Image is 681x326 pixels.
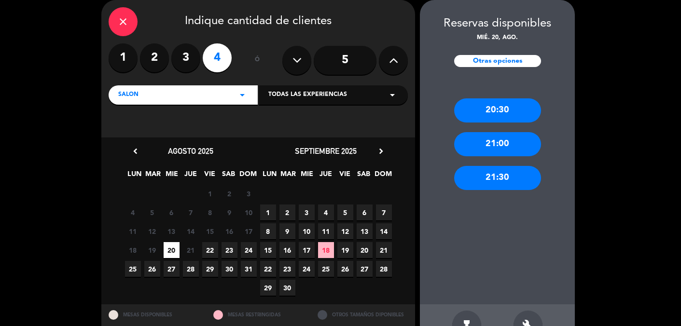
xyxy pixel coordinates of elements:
div: Otras opciones [454,55,541,67]
span: 8 [260,223,276,239]
span: 28 [183,261,199,277]
span: 16 [222,223,237,239]
span: 20 [357,242,373,258]
span: 28 [376,261,392,277]
span: 25 [318,261,334,277]
span: 9 [222,204,237,220]
span: 2 [279,204,295,220]
label: 2 [140,43,169,72]
span: 16 [279,242,295,258]
span: DOM [375,168,390,184]
span: MIE [164,168,180,184]
span: 1 [202,186,218,202]
div: 21:00 [454,132,541,156]
div: MESAS DISPONIBLES [101,304,206,325]
span: 29 [202,261,218,277]
span: septiembre 2025 [295,146,357,156]
span: SAB [356,168,372,184]
span: MAR [280,168,296,184]
span: 12 [337,223,353,239]
span: 23 [222,242,237,258]
span: 9 [279,223,295,239]
div: 20:30 [454,98,541,122]
span: JUE [183,168,199,184]
span: VIE [337,168,353,184]
span: agosto 2025 [168,146,213,156]
span: 15 [202,223,218,239]
div: Reservas disponibles [420,14,575,33]
span: 11 [318,223,334,239]
span: 26 [337,261,353,277]
span: 26 [144,261,160,277]
span: 29 [260,280,276,296]
span: DOM [239,168,255,184]
i: arrow_drop_down [387,89,398,101]
span: 24 [241,242,257,258]
div: Indique cantidad de clientes [109,7,408,36]
span: 5 [144,204,160,220]
label: 4 [203,43,232,72]
span: SAB [221,168,236,184]
span: 31 [241,261,257,277]
div: ó [241,43,273,77]
span: 17 [299,242,315,258]
span: 27 [164,261,180,277]
span: 4 [125,204,141,220]
div: mié. 20, ago. [420,33,575,43]
span: 12 [144,223,160,239]
span: 2 [222,186,237,202]
span: MIE [299,168,315,184]
span: 27 [357,261,373,277]
i: chevron_right [376,146,386,156]
span: LUN [262,168,278,184]
span: 7 [376,204,392,220]
span: 19 [144,242,160,258]
span: 11 [125,223,141,239]
span: 14 [183,223,199,239]
span: 13 [164,223,180,239]
span: 10 [241,204,257,220]
span: 7 [183,204,199,220]
div: 21:30 [454,166,541,190]
span: 6 [357,204,373,220]
i: arrow_drop_down [236,89,248,101]
span: 18 [318,242,334,258]
span: 3 [241,186,257,202]
span: 23 [279,261,295,277]
span: Todas las experiencias [268,90,347,100]
span: 17 [241,223,257,239]
label: 1 [109,43,138,72]
span: 3 [299,204,315,220]
span: 20 [164,242,180,258]
span: 13 [357,223,373,239]
span: 19 [337,242,353,258]
span: 21 [183,242,199,258]
span: 30 [222,261,237,277]
label: 3 [171,43,200,72]
span: 30 [279,280,295,296]
span: VIE [202,168,218,184]
span: 8 [202,204,218,220]
span: 15 [260,242,276,258]
span: MAR [145,168,161,184]
span: SALON [118,90,139,100]
span: 21 [376,242,392,258]
span: 24 [299,261,315,277]
div: OTROS TAMAÑOS DIPONIBLES [310,304,415,325]
span: 22 [202,242,218,258]
i: chevron_left [130,146,140,156]
div: MESAS RESTRINGIDAS [206,304,311,325]
span: 22 [260,261,276,277]
span: JUE [318,168,334,184]
span: 10 [299,223,315,239]
span: LUN [126,168,142,184]
span: 14 [376,223,392,239]
span: 18 [125,242,141,258]
i: close [117,16,129,27]
span: 6 [164,204,180,220]
span: 25 [125,261,141,277]
span: 5 [337,204,353,220]
span: 4 [318,204,334,220]
span: 1 [260,204,276,220]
